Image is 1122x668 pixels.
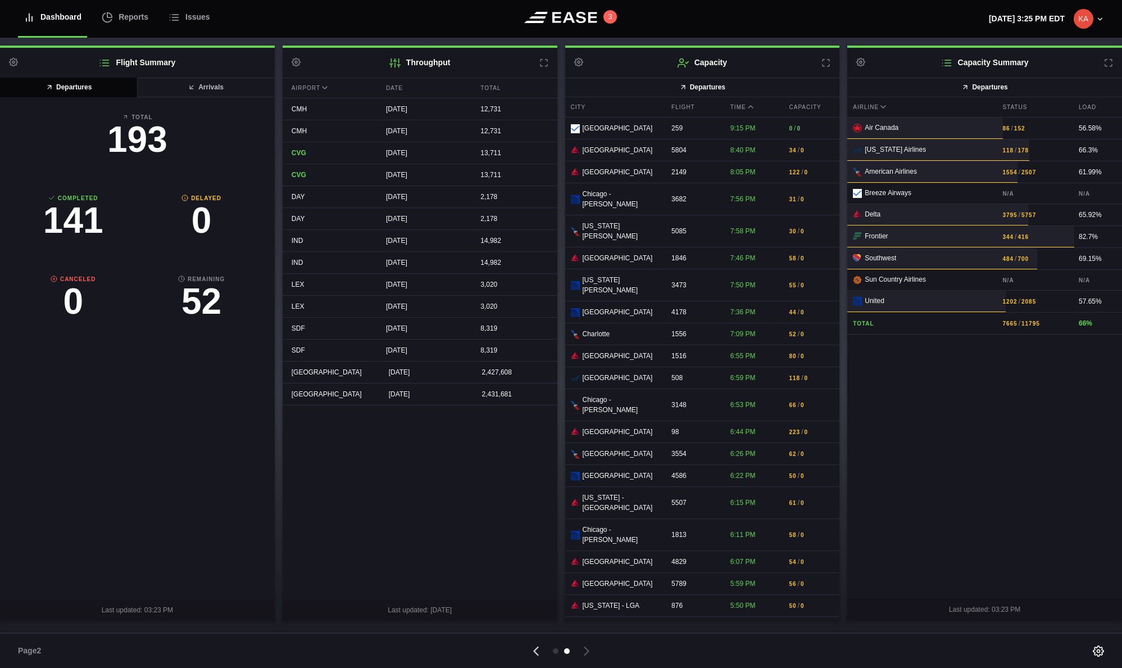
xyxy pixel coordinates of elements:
b: 66 [789,401,797,409]
div: 12,731 [471,98,557,120]
span: [GEOGRAPHIC_DATA] [583,427,653,437]
a: Total193 [9,113,266,163]
b: Total [853,319,988,328]
div: 57.65% [1079,296,1116,306]
div: 2,431,681 [473,383,557,405]
b: 52 [789,330,797,338]
div: 8,319 [471,340,557,361]
div: Flight [666,97,722,117]
b: N/A [1079,189,1116,198]
h3: 141 [9,202,137,238]
span: Chicago - [PERSON_NAME] [583,525,658,545]
span: 6:11 PM [730,531,756,539]
div: [DATE] [377,252,462,273]
span: 7:50 PM [730,281,756,289]
div: [DATE] [377,164,462,186]
button: Arrivals [137,78,274,97]
div: [DATE] [377,186,462,207]
div: [DATE] [380,362,464,383]
b: 0 [801,450,805,458]
div: 56.58% [1079,123,1116,133]
span: 7:56 PM [730,195,756,203]
div: 3,020 [471,274,557,295]
div: 5789 [666,573,722,594]
div: 14,982 [471,230,557,251]
b: 34 [789,146,797,155]
div: [DATE] [377,318,462,339]
span: / [801,167,803,177]
div: LEX [283,274,368,295]
b: 0 [801,558,805,566]
div: 2,178 [471,186,557,207]
div: 4178 [666,301,722,323]
div: 2,178 [471,208,557,229]
span: [GEOGRAPHIC_DATA] [583,471,653,481]
b: 0 [805,374,808,382]
div: [DATE] [377,120,462,142]
div: [GEOGRAPHIC_DATA] [283,383,371,405]
span: / [798,351,800,361]
b: 0 [801,401,805,409]
span: / [1015,232,1016,242]
b: 31 [789,195,797,204]
b: 484 [1002,255,1014,263]
div: IND [283,252,368,273]
div: 4829 [666,551,722,572]
span: / [798,579,800,589]
span: / [798,449,800,459]
div: 66% [1079,318,1116,328]
div: 4586 [666,465,722,486]
b: 0 [801,352,805,360]
span: 7:09 PM [730,330,756,338]
span: 5:50 PM [730,602,756,610]
b: 0 [801,308,805,317]
span: 8:40 PM [730,146,756,154]
b: 0 [801,499,805,507]
div: 3682 [666,188,722,210]
span: [GEOGRAPHIC_DATA] [583,557,653,567]
h3: 52 [137,283,265,319]
a: Delayed0 [137,194,265,244]
div: DAY [283,208,368,229]
b: 30 [789,227,797,236]
div: 508 [666,367,722,389]
div: [DATE] [377,208,462,229]
div: 5804 [666,139,722,161]
div: CMH [283,98,368,120]
span: / [798,253,800,263]
span: [GEOGRAPHIC_DATA] [583,123,653,133]
b: 118 [1002,146,1014,155]
span: / [798,400,800,410]
div: 2149 [666,161,722,183]
div: Airport [283,78,368,98]
div: 12,731 [471,120,557,142]
span: United [865,297,884,305]
span: Charlotte [583,329,610,339]
b: 50 [789,602,797,610]
span: CVG [292,149,306,157]
b: 0 [801,254,805,263]
div: 1813 [666,524,722,545]
div: SDF [283,340,368,361]
div: Last updated: 03:23 PM [847,599,1122,620]
div: Time [725,97,781,117]
div: 5085 [666,220,722,242]
b: 152 [1014,124,1025,133]
div: [DATE] [377,274,462,295]
button: 3 [603,10,617,24]
b: 58 [789,254,797,263]
span: / [1015,145,1016,155]
span: / [1019,318,1020,328]
span: / [1019,210,1020,220]
b: 178 [1017,146,1029,155]
b: 0 [801,330,805,338]
span: / [1019,296,1020,306]
div: 13,711 [471,142,557,164]
div: 5507 [666,492,722,513]
span: / [798,557,800,567]
img: 0c8087e687f139fc6611fe4bca07326e [1074,9,1093,29]
span: / [798,601,800,611]
p: [DATE] 3:25 PM EDT [989,13,1065,25]
b: 2507 [1021,168,1036,177]
span: 6:15 PM [730,499,756,507]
